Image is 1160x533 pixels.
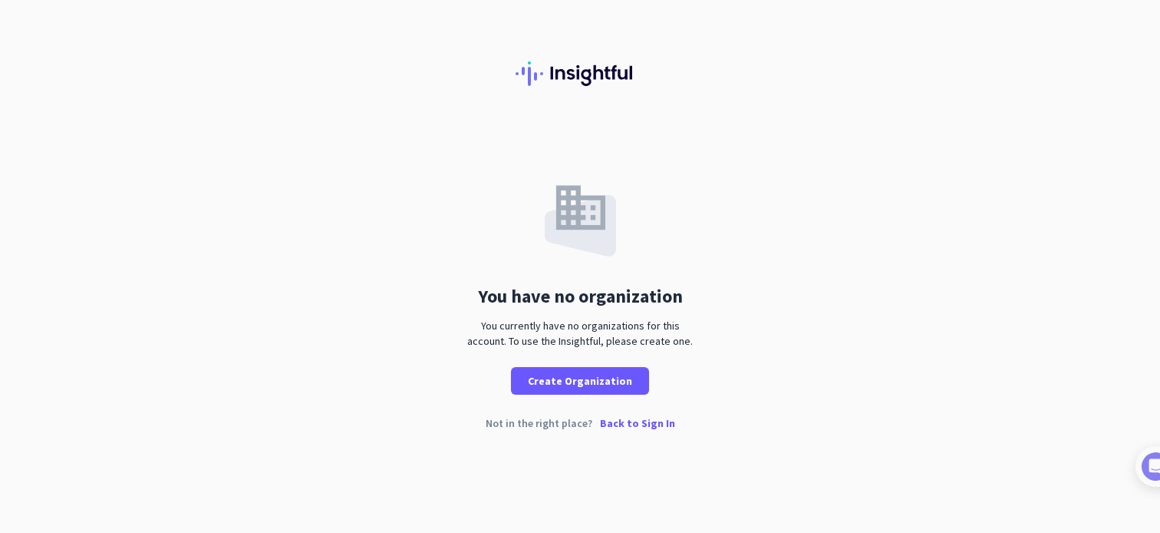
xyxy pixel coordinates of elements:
div: You have no organization [478,287,683,306]
p: Back to Sign In [600,418,675,429]
span: Create Organization [528,373,632,389]
button: Create Organization [511,367,649,395]
img: Insightful [516,61,644,86]
div: You currently have no organizations for this account. To use the Insightful, please create one. [461,318,699,349]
